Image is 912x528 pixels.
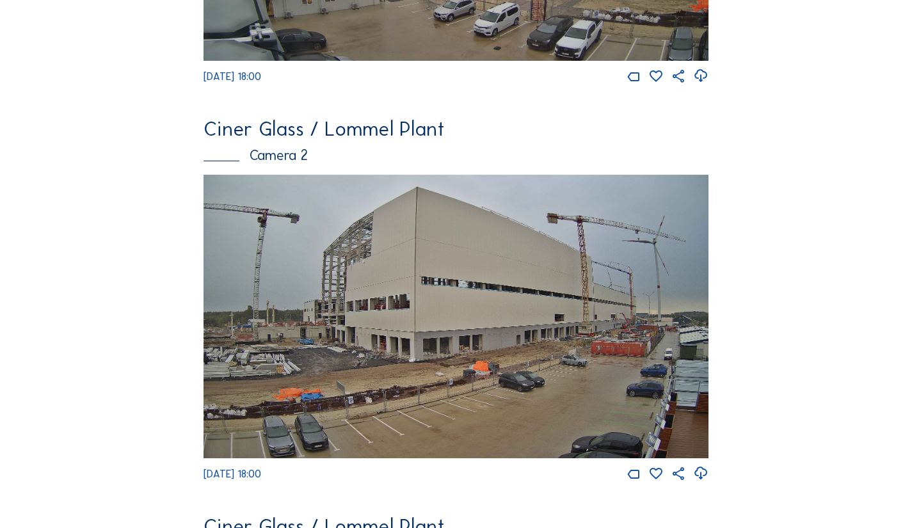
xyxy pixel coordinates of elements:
img: Image [204,175,708,458]
span: [DATE] 18:00 [204,468,261,480]
div: Ciner Glass / Lommel Plant [204,119,708,139]
span: [DATE] 18:00 [204,70,261,83]
div: Camera 2 [204,148,708,163]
